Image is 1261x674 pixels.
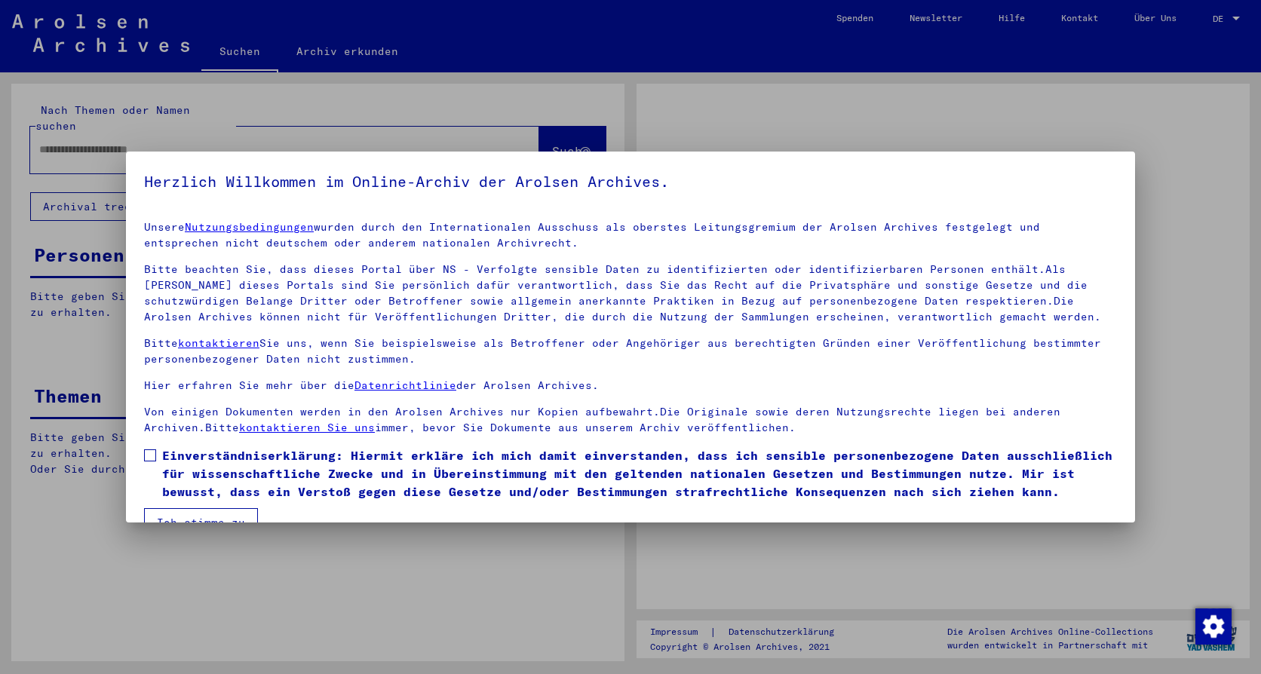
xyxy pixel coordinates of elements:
p: Unsere wurden durch den Internationalen Ausschuss als oberstes Leitungsgremium der Arolsen Archiv... [144,219,1117,251]
a: Nutzungsbedingungen [185,220,314,234]
div: Zustimmung ändern [1195,608,1231,644]
img: Zustimmung ändern [1195,608,1232,645]
a: kontaktieren [178,336,259,350]
a: Datenrichtlinie [354,378,456,392]
span: Einverständniserklärung: Hiermit erkläre ich mich damit einverstanden, dass ich sensible personen... [162,446,1117,501]
p: Bitte Sie uns, wenn Sie beispielsweise als Betroffener oder Angehöriger aus berechtigten Gründen ... [144,335,1117,367]
button: Ich stimme zu [144,508,258,537]
p: Bitte beachten Sie, dass dieses Portal über NS - Verfolgte sensible Daten zu identifizierten oder... [144,262,1117,325]
a: kontaktieren Sie uns [239,421,375,434]
p: Von einigen Dokumenten werden in den Arolsen Archives nur Kopien aufbewahrt.Die Originale sowie d... [144,404,1117,436]
h5: Herzlich Willkommen im Online-Archiv der Arolsen Archives. [144,170,1117,194]
p: Hier erfahren Sie mehr über die der Arolsen Archives. [144,378,1117,394]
